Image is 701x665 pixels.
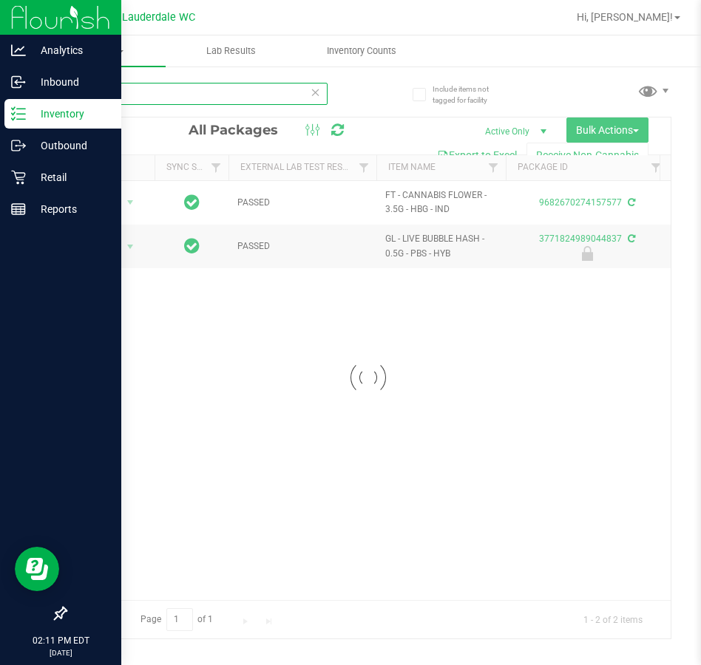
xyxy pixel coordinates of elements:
[166,35,296,66] a: Lab Results
[433,83,507,106] span: Include items not tagged for facility
[11,138,26,153] inline-svg: Outbound
[15,547,59,591] iframe: Resource center
[26,137,115,154] p: Outbound
[11,43,26,58] inline-svg: Analytics
[11,106,26,121] inline-svg: Inventory
[26,200,115,218] p: Reports
[186,44,276,58] span: Lab Results
[11,75,26,89] inline-svg: Inbound
[7,647,115,658] p: [DATE]
[11,202,26,216] inline-svg: Reports
[26,168,115,186] p: Retail
[577,11,673,23] span: Hi, [PERSON_NAME]!
[65,83,328,105] input: Search Package ID, Item Name, SKU, Lot or Part Number...
[297,35,427,66] a: Inventory Counts
[7,634,115,647] p: 02:11 PM EDT
[311,83,321,102] span: Clear
[106,11,195,24] span: Ft. Lauderdale WC
[26,73,115,91] p: Inbound
[26,41,115,59] p: Analytics
[26,105,115,123] p: Inventory
[11,170,26,185] inline-svg: Retail
[307,44,416,58] span: Inventory Counts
